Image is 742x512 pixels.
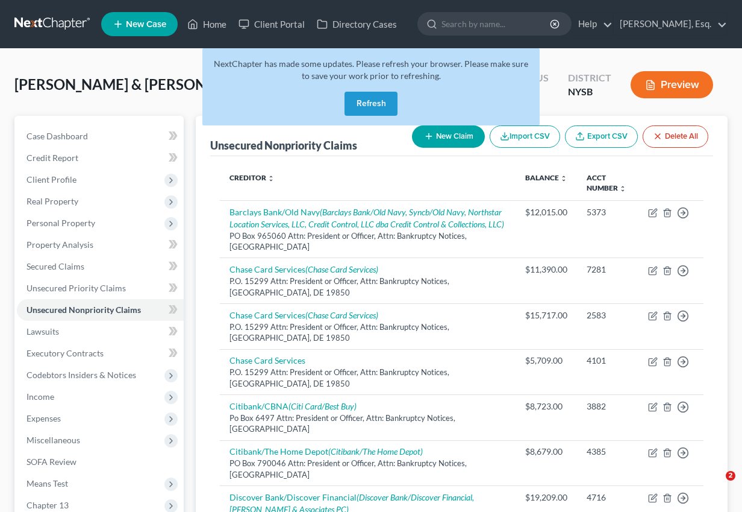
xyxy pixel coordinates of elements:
[305,264,378,274] i: (Chase Card Services)
[229,367,506,389] div: P.O. 15299 Attn: President or Officer, Attn: Bankruptcy Notices, [GEOGRAPHIC_DATA], DE 19850
[126,20,166,29] span: New Case
[14,75,258,93] span: [PERSON_NAME] & [PERSON_NAME]
[344,92,397,116] button: Refresh
[17,125,184,147] a: Case Dashboard
[568,85,611,99] div: NYSB
[525,309,567,321] div: $15,717.00
[229,321,506,344] div: P.O. 15299 Attn: President or Officer, Attn: Bankruptcy Notices, [GEOGRAPHIC_DATA], DE 19850
[305,310,378,320] i: (Chase Card Services)
[560,175,567,182] i: unfold_more
[587,400,629,412] div: 3882
[587,355,629,367] div: 4101
[587,446,629,458] div: 4385
[26,500,69,510] span: Chapter 13
[587,264,629,276] div: 7281
[229,458,506,480] div: PO Box 790046 Attn: President or Officer, Attn: Bankruptcy Notices, [GEOGRAPHIC_DATA]
[490,125,560,148] button: Import CSV
[17,451,184,473] a: SOFA Review
[26,131,88,141] span: Case Dashboard
[26,391,54,402] span: Income
[26,196,78,206] span: Real Property
[26,413,61,423] span: Expenses
[565,125,638,148] a: Export CSV
[525,206,567,218] div: $12,015.00
[311,13,403,35] a: Directory Cases
[229,276,506,298] div: P.O. 15299 Attn: President or Officer, Attn: Bankruptcy Notices, [GEOGRAPHIC_DATA], DE 19850
[525,173,567,182] a: Balance unfold_more
[26,478,68,488] span: Means Test
[525,446,567,458] div: $8,679.00
[17,277,184,299] a: Unsecured Priority Claims
[643,125,708,148] button: Delete All
[229,173,275,182] a: Creditor unfold_more
[412,125,485,148] button: New Claim
[17,256,184,277] a: Secured Claims
[525,491,567,504] div: $19,209.00
[587,309,629,321] div: 2583
[587,491,629,504] div: 4716
[26,153,78,163] span: Credit Report
[26,326,59,337] span: Lawsuits
[614,13,727,35] a: [PERSON_NAME], Esq.
[572,13,613,35] a: Help
[229,264,378,274] a: Chase Card Services(Chase Card Services)
[210,138,357,153] div: Unsecured Nonpriority Claims
[26,435,80,445] span: Miscellaneous
[17,343,184,364] a: Executory Contracts
[229,446,423,457] a: Citibank/The Home Depot(Citibank/The Home Depot)
[17,147,184,169] a: Credit Report
[26,218,95,228] span: Personal Property
[229,207,504,229] i: (Barclays Bank/Old Navy, Syncb/Old Navy, Northstar Location Services, LLC, Credit Control, LLC db...
[229,401,357,411] a: Citibank/CBNA(Citi Card/Best Buy)
[631,71,713,98] button: Preview
[229,207,504,229] a: Barclays Bank/Old Navy(Barclays Bank/Old Navy, Syncb/Old Navy, Northstar Location Services, LLC, ...
[726,471,735,481] span: 2
[568,71,611,85] div: District
[525,400,567,412] div: $8,723.00
[328,446,423,457] i: (Citibank/The Home Depot)
[26,457,76,467] span: SOFA Review
[229,412,506,435] div: Po Box 6497 Attn: President or Officer, Attn: Bankruptcy Notices, [GEOGRAPHIC_DATA]
[587,206,629,218] div: 5373
[181,13,232,35] a: Home
[26,305,141,315] span: Unsecured Nonpriority Claims
[525,355,567,367] div: $5,709.00
[701,471,730,500] iframe: Intercom live chat
[441,13,552,35] input: Search by name...
[229,230,506,253] div: PO Box 965060 Attn: President or Officer, Attn: Bankruptcy Notices, [GEOGRAPHIC_DATA]
[232,13,311,35] a: Client Portal
[26,261,84,271] span: Secured Claims
[26,348,104,358] span: Executory Contracts
[229,355,305,365] a: Chase Card Services
[17,234,184,256] a: Property Analysis
[525,264,567,276] div: $11,390.00
[587,173,626,192] a: Acct Number unfold_more
[214,58,528,81] span: NextChapter has made some updates. Please refresh your browser. Please make sure to save your wor...
[267,175,275,182] i: unfold_more
[17,321,184,343] a: Lawsuits
[26,239,93,250] span: Property Analysis
[26,174,76,185] span: Client Profile
[288,401,357,411] i: (Citi Card/Best Buy)
[26,370,136,380] span: Codebtors Insiders & Notices
[619,185,626,192] i: unfold_more
[17,299,184,321] a: Unsecured Nonpriority Claims
[229,310,378,320] a: Chase Card Services(Chase Card Services)
[26,283,126,293] span: Unsecured Priority Claims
